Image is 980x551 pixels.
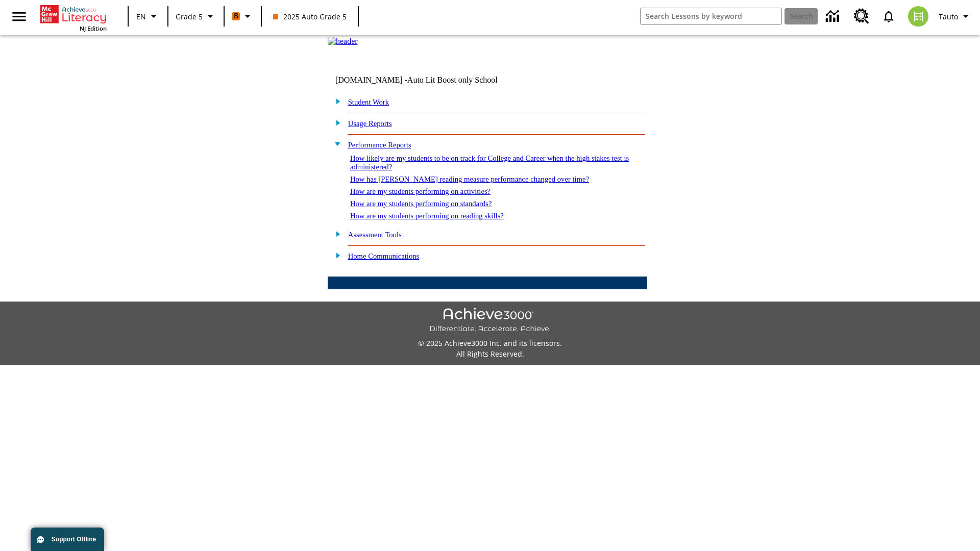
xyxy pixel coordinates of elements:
a: How has [PERSON_NAME] reading measure performance changed over time? [350,175,589,183]
input: search field [641,8,781,24]
nobr: Auto Lit Boost only School [407,76,498,84]
div: Home [40,3,107,32]
img: Achieve3000 Differentiate Accelerate Achieve [429,308,551,334]
button: Grade: Grade 5, Select a grade [171,7,220,26]
button: Language: EN, Select a language [132,7,164,26]
span: B [234,10,238,22]
a: Data Center [820,3,848,31]
a: How are my students performing on reading skills? [350,212,504,220]
a: Assessment Tools [348,231,402,239]
button: Open side menu [4,2,34,32]
img: plus.gif [330,229,341,238]
button: Select a new avatar [902,3,935,30]
a: Notifications [875,3,902,30]
a: Resource Center, Will open in new tab [848,3,875,30]
img: plus.gif [330,118,341,127]
button: Support Offline [31,528,104,551]
a: Usage Reports [348,119,392,128]
span: Support Offline [52,536,96,543]
button: Boost Class color is orange. Change class color [228,7,258,26]
a: Home Communications [348,252,420,260]
a: Student Work [348,98,389,106]
span: EN [136,11,146,22]
img: header [328,37,358,46]
img: plus.gif [330,96,341,106]
img: minus.gif [330,139,341,148]
td: [DOMAIN_NAME] - [335,76,523,85]
span: NJ Edition [80,24,107,32]
span: Grade 5 [176,11,203,22]
span: Tauto [939,11,958,22]
span: 2025 Auto Grade 5 [273,11,347,22]
img: plus.gif [330,251,341,260]
a: How are my students performing on activities? [350,187,491,195]
button: Profile/Settings [935,7,976,26]
a: How are my students performing on standards? [350,199,492,208]
a: How likely are my students to be on track for College and Career when the high stakes test is adm... [350,154,629,171]
img: avatar image [908,6,928,27]
a: Performance Reports [348,141,411,149]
